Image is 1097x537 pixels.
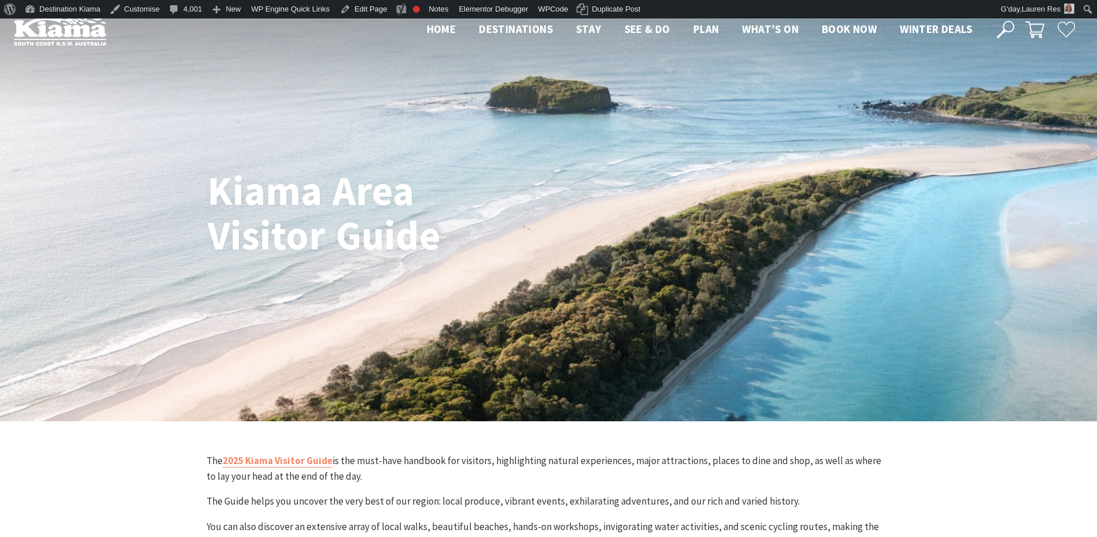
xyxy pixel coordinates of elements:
[693,22,719,36] span: Plan
[206,494,891,509] p: The Guide helps you uncover the very best of our region: local produce, vibrant events, exhilarat...
[206,453,891,484] p: The is the must-have handbook for visitors, highlighting natural experiences, major attractions, ...
[208,168,534,258] h1: Kiama Area Visitor Guide
[427,22,456,36] span: Home
[900,22,972,36] span: Winter Deals
[14,14,106,46] img: Kiama Logo
[415,20,984,39] nav: Main Menu
[479,22,553,36] span: Destinations
[1064,3,1074,14] img: Res-lauren-square-150x150.jpg
[1022,5,1061,13] span: Lauren Res
[223,454,333,468] a: 2025 Kiama Visitor Guide
[742,22,799,36] span: What’s On
[822,22,877,36] span: Book now
[625,22,670,36] span: See & Do
[576,22,601,36] span: Stay
[413,6,420,13] div: Focus keyphrase not set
